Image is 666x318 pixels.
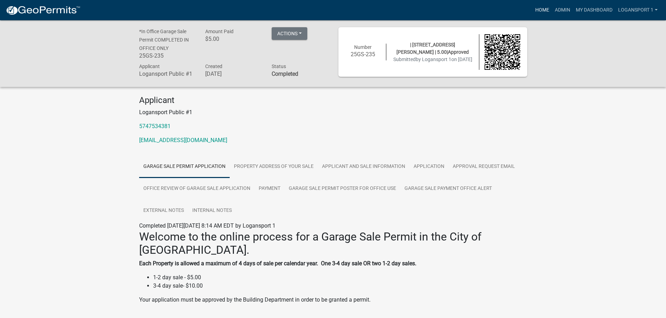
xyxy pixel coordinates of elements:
[318,156,409,178] a: Applicant and Sale Information
[532,3,552,17] a: Home
[345,51,381,58] h6: 25GS-235
[139,222,275,229] span: Completed [DATE][DATE] 8:14 AM EDT by Logansport 1
[205,36,261,42] h6: $5.00
[139,71,195,77] h6: Logansport Public #1
[272,64,286,69] span: Status
[449,156,519,178] a: Approval Request Email
[139,230,527,257] h2: Welcome to the online process for a Garage Sale Permit in the City of [GEOGRAPHIC_DATA].
[139,137,227,143] a: [EMAIL_ADDRESS][DOMAIN_NAME]
[139,95,527,105] h4: Applicant
[139,296,527,312] p: Your application must be approved by the Building Department in order to be granted a permit.
[139,178,255,200] a: Office Review of Garage Sale Application
[272,27,307,40] button: Actions
[153,273,527,282] li: 1-2 day sale - $5.00
[139,64,160,69] span: Applicant
[153,282,527,290] li: 3-4 day sale- $10.00
[205,71,261,77] h6: [DATE]
[285,178,400,200] a: Garage Sale Permit Poster for Office Use
[205,29,234,34] span: Amount Paid
[255,178,285,200] a: Payment
[139,52,195,59] h6: 25GS-235
[485,34,520,70] img: QR code
[409,156,449,178] a: Application
[188,200,236,222] a: Internal Notes
[139,29,189,51] span: *In Office Garage Sale Permit COMPLETED IN OFFICE ONLY
[139,108,527,117] p: Logansport Public #1
[230,156,318,178] a: PROPERTY ADDRESS OF YOUR SALE
[139,260,416,267] strong: Each Property is allowed a maximum of 4 days of sale per calendar year. One 3-4 day sale OR two 1...
[205,64,222,69] span: Created
[272,71,298,77] strong: Completed
[139,156,230,178] a: Garage Sale Permit Application
[552,3,573,17] a: Admin
[139,200,188,222] a: External Notes
[573,3,615,17] a: My Dashboard
[615,3,660,17] a: Logansport 1
[139,123,171,130] a: 5747534381
[400,178,496,200] a: Garage Sale Payment Office Alert
[396,42,469,55] span: | [STREET_ADDRESS][PERSON_NAME] | 5.00|Approved
[416,57,451,62] span: by Logansport 1
[393,57,472,62] span: Submitted on [DATE]
[354,44,372,50] span: Number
